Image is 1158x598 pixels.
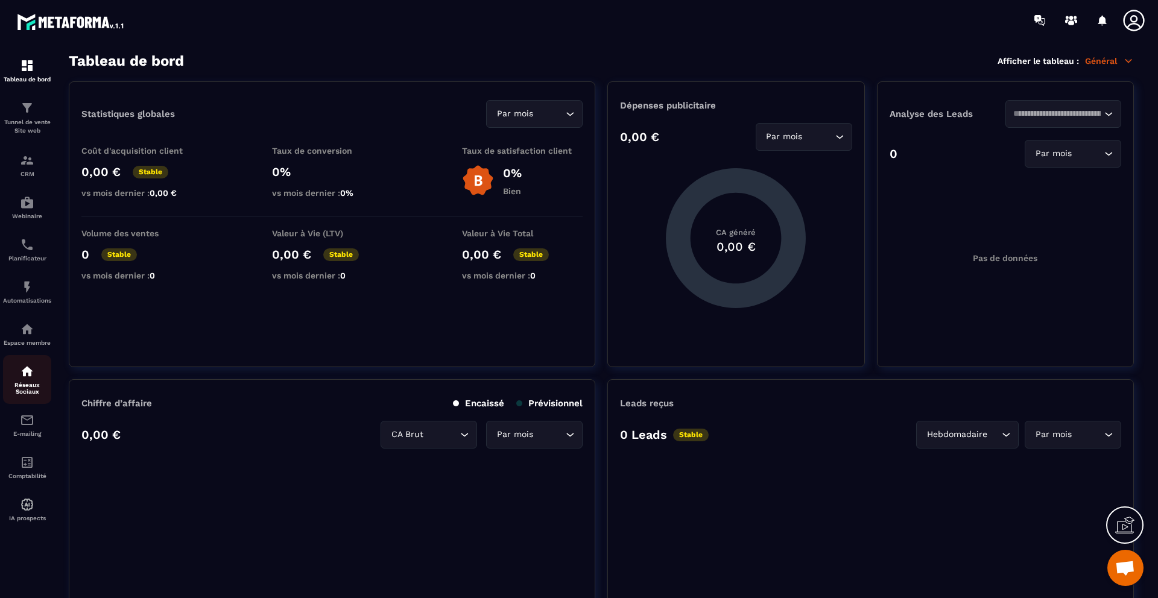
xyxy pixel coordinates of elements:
[536,428,563,441] input: Search for option
[3,446,51,488] a: accountantaccountantComptabilité
[272,271,393,280] p: vs mois dernier :
[20,413,34,427] img: email
[3,49,51,92] a: formationformationTableau de bord
[20,364,34,379] img: social-network
[513,248,549,261] p: Stable
[462,146,583,156] p: Taux de satisfaction client
[3,339,51,346] p: Espace membre
[20,280,34,294] img: automations
[272,228,393,238] p: Valeur à Vie (LTV)
[3,271,51,313] a: automationsautomationsAutomatisations
[150,271,155,280] span: 0
[756,123,852,151] div: Search for option
[990,428,999,441] input: Search for option
[133,166,168,178] p: Stable
[20,58,34,73] img: formation
[388,428,426,441] span: CA Brut
[272,188,393,198] p: vs mois dernier :
[69,52,184,69] h3: Tableau de bord
[494,107,536,121] span: Par mois
[272,146,393,156] p: Taux de conversion
[486,100,583,128] div: Search for option
[462,228,583,238] p: Valeur à Vie Total
[494,428,536,441] span: Par mois
[462,247,501,262] p: 0,00 €
[486,421,583,448] div: Search for option
[516,398,583,409] p: Prévisionnel
[1025,140,1121,168] div: Search for option
[462,165,494,197] img: b-badge-o.b3b20ee6.svg
[20,455,34,470] img: accountant
[503,166,522,180] p: 0%
[3,92,51,144] a: formationformationTunnel de vente Site web
[890,109,1005,119] p: Analyse des Leads
[81,271,202,280] p: vs mois dernier :
[924,428,990,441] span: Hebdomadaire
[272,247,311,262] p: 0,00 €
[3,382,51,395] p: Réseaux Sociaux
[81,188,202,198] p: vs mois dernier :
[620,398,674,409] p: Leads reçus
[81,228,202,238] p: Volume des ventes
[81,109,175,119] p: Statistiques globales
[620,130,659,144] p: 0,00 €
[3,313,51,355] a: automationsautomationsEspace membre
[426,428,457,441] input: Search for option
[620,100,852,111] p: Dépenses publicitaire
[381,421,477,448] div: Search for option
[3,171,51,177] p: CRM
[3,144,51,186] a: formationformationCRM
[20,238,34,252] img: scheduler
[453,398,504,409] p: Encaissé
[673,429,709,441] p: Stable
[81,427,121,442] p: 0,00 €
[81,146,202,156] p: Coût d'acquisition client
[20,153,34,168] img: formation
[3,515,51,521] p: IA prospects
[3,255,51,262] p: Planificateur
[764,130,805,143] span: Par mois
[998,56,1079,66] p: Afficher le tableau :
[973,253,1037,263] p: Pas de données
[101,248,137,261] p: Stable
[890,146,897,161] p: 0
[3,228,51,271] a: schedulerschedulerPlanificateur
[81,247,89,262] p: 0
[1074,147,1101,160] input: Search for option
[530,271,536,280] span: 0
[805,130,832,143] input: Search for option
[1025,421,1121,448] div: Search for option
[3,430,51,437] p: E-mailing
[3,118,51,135] p: Tunnel de vente Site web
[81,165,121,179] p: 0,00 €
[3,473,51,479] p: Comptabilité
[20,101,34,115] img: formation
[272,165,393,179] p: 0%
[1033,147,1074,160] span: Par mois
[340,188,353,198] span: 0%
[81,398,152,409] p: Chiffre d’affaire
[1033,428,1074,441] span: Par mois
[3,404,51,446] a: emailemailE-mailing
[1107,550,1144,586] div: Ouvrir le chat
[1013,107,1101,121] input: Search for option
[20,322,34,336] img: automations
[1085,55,1134,66] p: Général
[150,188,177,198] span: 0,00 €
[3,297,51,304] p: Automatisations
[17,11,125,33] img: logo
[3,355,51,404] a: social-networksocial-networkRéseaux Sociaux
[323,248,359,261] p: Stable
[620,427,667,442] p: 0 Leads
[1005,100,1121,128] div: Search for option
[20,497,34,512] img: automations
[3,186,51,228] a: automationsautomationsWebinaire
[20,195,34,210] img: automations
[3,76,51,83] p: Tableau de bord
[503,186,522,196] p: Bien
[462,271,583,280] p: vs mois dernier :
[1074,428,1101,441] input: Search for option
[3,213,51,219] p: Webinaire
[340,271,346,280] span: 0
[916,421,1019,448] div: Search for option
